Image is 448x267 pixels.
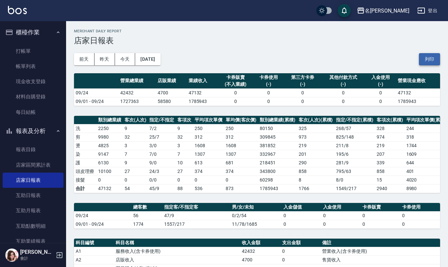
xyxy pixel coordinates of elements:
[3,122,63,140] button: 報表及分析
[74,167,96,176] td: 頭皮理療
[135,53,160,65] button: [DATE]
[114,255,240,264] td: 店販收入
[148,184,176,193] td: 45/9
[3,44,63,59] a: 打帳單
[74,220,131,228] td: 09/01 - 09/24
[96,176,123,184] td: 0
[131,211,163,220] td: 56
[230,220,282,228] td: 11/78/1685
[193,116,224,124] th: 平均項次單價
[131,203,163,212] th: 總客數
[258,176,297,184] td: 60298
[148,176,176,184] td: 0 / 0
[255,81,282,88] div: (-)
[96,158,123,167] td: 6130
[74,247,114,255] td: A1
[224,176,258,184] td: 0
[400,203,440,212] th: 卡券使用
[224,116,258,124] th: 單均價(客次價)
[187,73,218,89] th: 業績收入
[123,158,148,167] td: 9
[334,124,375,133] td: 268 / 57
[338,4,351,17] button: save
[115,53,135,65] button: 今天
[297,176,335,184] td: 8
[148,116,176,124] th: 指定/不指定
[193,158,224,167] td: 613
[321,203,361,212] th: 入金使用
[258,158,297,167] td: 218451
[224,158,258,167] td: 681
[297,184,335,193] td: 1766
[354,4,412,17] button: 名[PERSON_NAME]
[219,81,251,88] div: (不入業績)
[74,203,440,229] table: a dense table
[176,124,193,133] td: 9
[123,150,148,158] td: 7
[400,211,440,220] td: 0
[74,211,131,220] td: 09/24
[240,255,280,264] td: 4700
[224,184,258,193] td: 873
[163,203,230,212] th: 指定客/不指定客
[74,176,96,184] td: 接髮
[334,176,375,184] td: 8 / 0
[375,116,405,124] th: 客項次(累積)
[148,133,176,141] td: 25 / 7
[375,184,405,193] td: 2940
[96,150,123,158] td: 9147
[240,247,280,255] td: 42432
[74,53,94,65] button: 前天
[3,218,63,234] a: 互助點數明細
[123,176,148,184] td: 0
[74,184,96,193] td: 合計
[114,239,240,247] th: 科目名稱
[365,7,409,15] div: 名[PERSON_NAME]
[176,184,193,193] td: 88
[163,211,230,220] td: 47/9
[396,97,440,106] td: 1785943
[74,88,119,97] td: 09/24
[176,116,193,124] th: 客項次
[131,220,163,228] td: 1774
[148,124,176,133] td: 7 / 2
[156,88,187,97] td: 4700
[148,150,176,158] td: 7 / 0
[321,88,365,97] td: 0
[400,220,440,228] td: 0
[3,105,63,120] a: 每日結帳
[193,124,224,133] td: 250
[365,88,396,97] td: 0
[5,249,19,262] img: Person
[286,81,320,88] div: (-)
[415,5,440,17] button: 登出
[74,150,96,158] td: 染
[282,211,321,220] td: 0
[321,97,365,106] td: 0
[334,184,375,193] td: 1549/217
[20,255,54,261] p: 會計
[361,220,400,228] td: 0
[3,173,63,188] a: 店家日報表
[375,141,405,150] td: 219
[375,124,405,133] td: 328
[323,81,364,88] div: (-)
[119,88,156,97] td: 42432
[123,184,148,193] td: 54
[396,88,440,97] td: 47132
[297,167,335,176] td: 858
[123,116,148,124] th: 客次(人次)
[258,184,297,193] td: 1785943
[334,141,375,150] td: 211 / 8
[218,97,253,106] td: 0
[323,74,364,81] div: 其他付款方式
[74,239,114,247] th: 科目編號
[187,88,218,97] td: 47132
[3,142,63,157] a: 報表目錄
[20,249,54,255] h5: [PERSON_NAME]
[230,211,282,220] td: 0/2/54
[176,176,193,184] td: 0
[258,167,297,176] td: 343800
[193,167,224,176] td: 374
[74,141,96,150] td: 燙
